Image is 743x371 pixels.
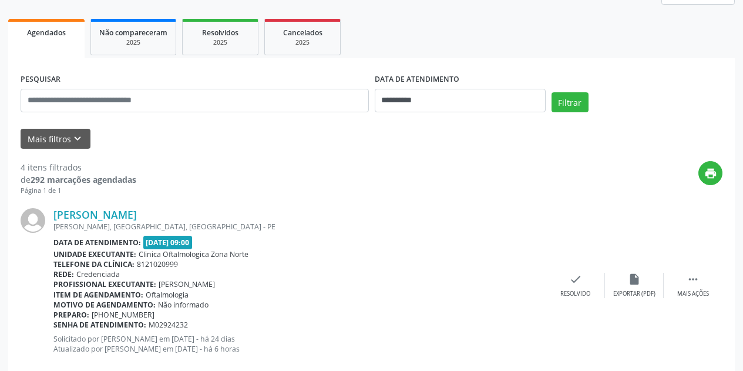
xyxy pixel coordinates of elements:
[21,71,60,89] label: PESQUISAR
[53,300,156,310] b: Motivo de agendamento:
[613,290,655,298] div: Exportar (PDF)
[191,38,250,47] div: 2025
[698,161,722,185] button: print
[53,259,135,269] b: Telefone da clínica:
[53,269,74,279] b: Rede:
[202,28,238,38] span: Resolvidos
[159,279,215,289] span: [PERSON_NAME]
[53,279,156,289] b: Profissional executante:
[560,290,590,298] div: Resolvido
[21,173,136,186] div: de
[71,132,84,145] i: keyboard_arrow_down
[21,186,136,196] div: Página 1 de 1
[53,310,89,320] b: Preparo:
[21,161,136,173] div: 4 itens filtrados
[687,273,700,286] i: 
[158,300,209,310] span: Não informado
[76,269,120,279] span: Credenciada
[53,320,146,330] b: Senha de atendimento:
[53,334,546,354] p: Solicitado por [PERSON_NAME] em [DATE] - há 24 dias Atualizado por [PERSON_NAME] em [DATE] - há 6...
[53,238,141,248] b: Data de atendimento:
[21,208,45,233] img: img
[149,320,188,330] span: M02924232
[92,310,154,320] span: [PHONE_NUMBER]
[137,259,178,269] span: 8121020999
[99,28,167,38] span: Não compareceram
[53,208,137,221] a: [PERSON_NAME]
[704,167,717,180] i: print
[146,290,189,300] span: Oftalmologia
[552,92,589,112] button: Filtrar
[31,174,136,185] strong: 292 marcações agendadas
[53,290,143,300] b: Item de agendamento:
[21,129,90,149] button: Mais filtroskeyboard_arrow_down
[53,222,546,232] div: [PERSON_NAME], [GEOGRAPHIC_DATA], [GEOGRAPHIC_DATA] - PE
[569,273,582,286] i: check
[628,273,641,286] i: insert_drive_file
[273,38,332,47] div: 2025
[53,249,136,259] b: Unidade executante:
[139,249,248,259] span: Clinica Oftalmologica Zona Norte
[27,28,66,38] span: Agendados
[143,236,193,249] span: [DATE] 09:00
[283,28,322,38] span: Cancelados
[677,290,709,298] div: Mais ações
[99,38,167,47] div: 2025
[375,71,459,89] label: DATA DE ATENDIMENTO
